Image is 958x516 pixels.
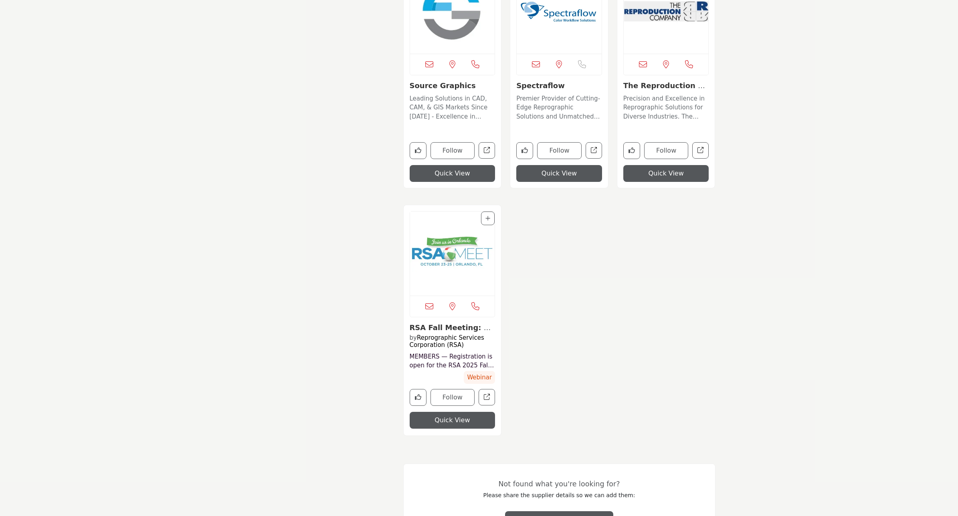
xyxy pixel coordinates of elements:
img: RSA Fall Meeting: Reconnect, recharge, and reimagine the future of your business. listing image [410,212,495,296]
h4: by [410,334,495,349]
button: Follow [430,142,475,159]
a: The Reproduction Co.... [623,81,705,99]
button: Like company [516,142,533,159]
h3: RSA Fall Meeting: Reconnect, recharge, and reimagine the future of your business. [410,323,495,332]
button: Quick View [623,165,709,182]
a: Reprographic Services Corporation (RSA) [410,334,484,349]
a: Spectraflow [516,81,565,90]
button: Like company [410,142,426,159]
button: Follow [537,142,582,159]
a: Open the-reproduction-co in new tab [692,142,709,159]
a: View details about reprographic-services-association-rsa2 [410,212,495,296]
span: Webinar [464,371,495,384]
a: Add To List For Resource [485,215,490,222]
button: Like Resources [410,389,426,406]
a: View details about reprographic-services-association-rsa2 [410,323,491,341]
a: Leading Solutions in CAD, CAM, & GIS Markets Since [DATE] - Excellence in Service and Innovation ... [410,92,495,121]
button: Follow [644,142,689,159]
h3: Not found what you're looking for? [420,480,699,488]
i: Open Contact Info [471,302,479,310]
p: Premier Provider of Cutting-Edge Reprographic Solutions and Unmatched Customer Support Renowned f... [516,94,602,121]
p: Leading Solutions in CAD, CAM, & GIS Markets Since [DATE] - Excellence in Service and Innovation ... [410,94,495,121]
span: Please share the supplier details so we can add them: [483,492,635,498]
a: Open Resources [479,389,495,405]
p: Precision and Excellence in Reprographic Solutions for Diverse Industries. The company is a leadi... [623,94,709,121]
a: Source Graphics [410,81,476,90]
a: MEMBERS — Registration is open for the RSA 2025 Fall Meeting, [DATE] - [DATE]. Your registration ... [410,352,495,370]
button: Follow [430,389,475,406]
h3: Spectraflow [516,81,602,90]
a: Premier Provider of Cutting-Edge Reprographic Solutions and Unmatched Customer Support Renowned f... [516,92,602,121]
h3: Source Graphics [410,81,495,90]
button: Like company [623,142,640,159]
a: Open source-graphics in new tab [479,142,495,159]
a: Open spectraflow in new tab [586,142,602,159]
h3: The Reproduction Co. [623,81,709,90]
button: Quick View [410,412,495,429]
button: Quick View [410,165,495,182]
a: Precision and Excellence in Reprographic Solutions for Diverse Industries. The company is a leadi... [623,92,709,121]
button: Quick View [516,165,602,182]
